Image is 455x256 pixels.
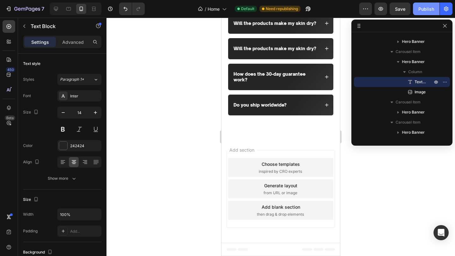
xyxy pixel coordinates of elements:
[266,6,298,12] span: Need republishing
[413,3,440,15] button: Publish
[41,5,44,13] p: 7
[402,129,425,136] span: Hero Banner
[3,3,47,15] button: 7
[415,89,426,95] span: Image
[402,38,425,45] span: Hero Banner
[241,6,254,12] span: Default
[5,115,15,120] div: Beta
[23,212,33,217] div: Width
[119,3,145,15] div: Undo/Redo
[58,209,101,220] input: Auto
[23,77,34,82] div: Styles
[62,39,84,45] p: Advanced
[415,79,426,85] span: Text Block
[57,74,101,85] button: Paragraph 1*
[70,93,100,99] div: Inter
[60,77,84,82] span: Paragraph 1*
[390,3,410,15] button: Save
[418,6,434,12] div: Publish
[434,225,449,240] div: Open Intercom Messenger
[402,59,425,65] span: Hero Banner
[402,109,425,115] span: Hero Banner
[23,158,41,166] div: Align
[408,69,422,75] span: Column
[396,99,421,105] span: Carousel Item
[208,6,220,12] span: Home
[70,229,100,234] div: Add...
[70,143,100,149] div: 242424
[396,49,421,55] span: Carousel Item
[23,61,40,67] div: Text style
[221,18,340,256] iframe: Design area
[23,228,38,234] div: Padding
[23,195,40,204] div: Size
[31,22,84,30] p: Text Block
[205,6,206,12] span: /
[23,143,33,148] div: Color
[23,173,101,184] button: Show more
[23,93,31,99] div: Font
[48,175,77,182] div: Show more
[395,6,405,12] span: Save
[31,39,49,45] p: Settings
[396,119,421,125] span: Carousel Item
[6,67,15,72] div: 450
[23,108,40,117] div: Size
